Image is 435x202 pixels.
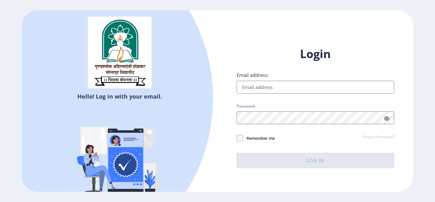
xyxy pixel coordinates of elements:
span: Remember me [243,134,275,142]
a: Forgot Password? [362,134,394,140]
input: Email address [237,81,394,94]
h1: Login [237,46,394,62]
label: Password: [237,104,256,109]
label: Email address: [237,72,268,78]
img: sulogo.png [88,17,152,89]
button: Log In [237,153,394,168]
